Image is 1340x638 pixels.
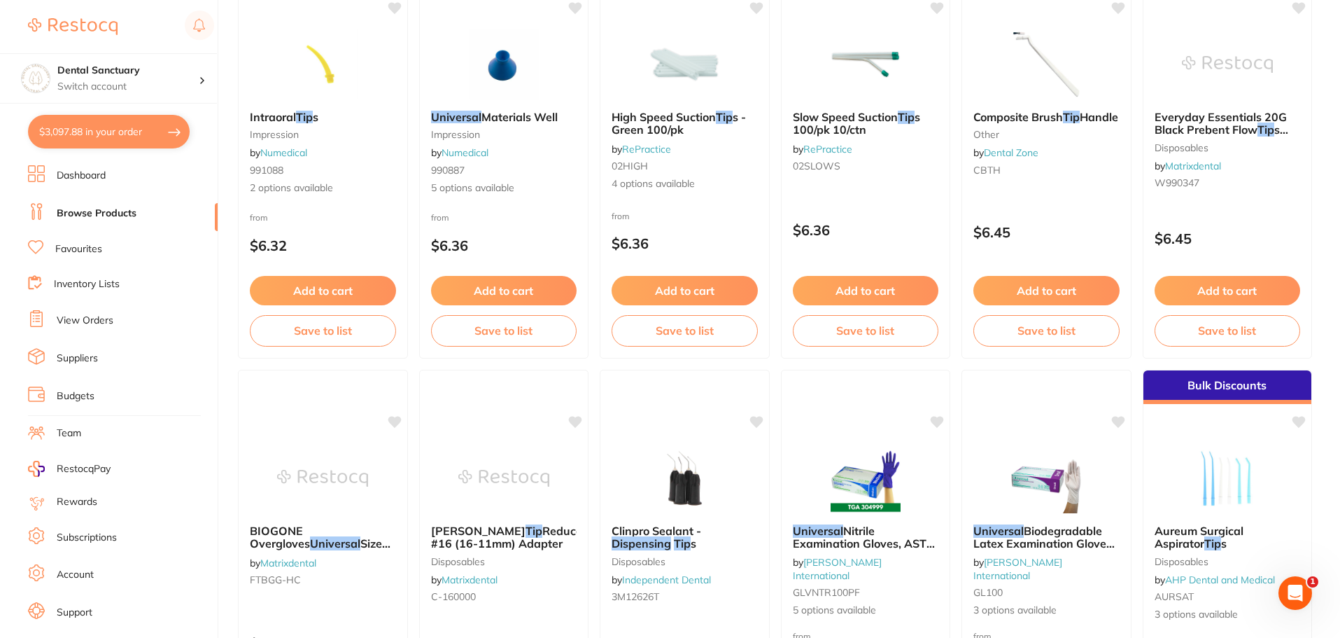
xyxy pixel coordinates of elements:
span: by [250,146,307,159]
b: Intraoral Tips [250,111,396,123]
span: 02HIGH [612,160,648,172]
a: Dashboard [57,169,106,183]
span: by [793,556,882,581]
b: Universal Materials Well [431,111,577,123]
span: by [431,574,498,586]
em: Universal [793,524,843,538]
a: Browse Products [57,207,136,221]
b: Composite Brush Tip Handle [973,111,1120,123]
img: Universal Materials Well [458,29,549,99]
span: GL100 [973,586,1003,599]
a: Dental Zone [984,146,1038,159]
span: Slow Speed Suction [793,110,898,124]
a: Rewards [57,495,97,509]
span: by [973,556,1062,581]
span: 5 options available [431,181,577,195]
span: FTBGG-HC [250,574,301,586]
img: Dental Sanctuary [22,64,50,92]
img: Restocq Logo [28,18,118,35]
a: Support [57,606,92,620]
p: $6.45 [973,224,1120,240]
button: Add to cart [973,276,1120,305]
a: Subscriptions [57,531,117,545]
a: Suppliers [57,352,98,366]
span: by [612,574,711,586]
em: Universal [310,536,360,550]
b: Universal Nitrile Examination Gloves, ASTM Standard, Powder Free, EN374, Cobalt Blue Colour, HACC... [793,525,939,550]
em: Tip [1063,110,1080,124]
span: Composite Brush [973,110,1063,124]
span: by [1155,574,1275,586]
b: Slow Speed Suction Tips 100/pk 10/ctn [793,111,939,137]
div: Bulk Discounts [1143,370,1312,404]
p: $6.36 [612,235,758,251]
a: Restocq Logo [28,11,118,43]
em: Dispensing [612,536,671,550]
button: Add to cart [250,276,396,305]
b: CATTANI Tip Reducer #16 (16-11mm) Adapter [431,525,577,550]
span: CBTH [973,164,1001,176]
a: RePractice [803,143,852,155]
a: Team [57,427,81,441]
button: Save to list [612,315,758,346]
span: Materials Well [481,110,558,124]
span: 5 options available [793,604,939,618]
small: other [973,129,1120,140]
a: Matrixdental [442,574,498,586]
span: W990347 [1155,176,1199,189]
span: [PERSON_NAME] [431,524,526,538]
iframe: Intercom live chat [1278,576,1312,610]
a: View Orders [57,314,113,328]
b: BIOGONE Overgloves Universal Size Compostable (100) [250,525,396,550]
button: Add to cart [612,276,758,305]
em: Tip [526,524,542,538]
span: GLVNTR100PF [793,586,860,599]
p: $6.45 [1155,230,1301,247]
span: Clinpro Sealant - [612,524,701,538]
button: Add to cart [431,276,577,305]
span: 991088 [250,164,283,176]
button: Save to list [1155,315,1301,346]
a: [PERSON_NAME] International [793,556,882,581]
img: High Speed Suction Tips - Green 100/pk [639,29,730,99]
span: by [1155,160,1221,172]
a: RePractice [622,143,671,155]
img: Composite Brush Tip Handle [1001,29,1092,99]
button: Save to list [250,315,396,346]
em: Tip [716,110,733,124]
span: by [250,557,316,569]
button: Save to list [431,315,577,346]
img: Aureum Surgical Aspirator Tips [1182,443,1273,513]
b: Clinpro Sealant - Dispensing Tips [612,525,758,550]
b: High Speed Suction Tips - Green 100/pk [612,111,758,137]
span: 02SLOWS [793,160,840,172]
a: Numedical [442,146,488,159]
span: s [691,536,696,550]
span: 3 options available [1155,608,1301,622]
button: $3,097.88 in your order [28,115,190,148]
span: 3M12626T [612,590,659,603]
span: AURSAT [1155,590,1194,603]
p: $6.36 [793,222,939,238]
span: from [431,212,449,223]
em: Tip [1204,536,1221,550]
span: Everyday Essentials 20G Black Prebent Flow [1155,110,1287,137]
button: Add to cart [1155,276,1301,305]
small: disposables [431,556,577,567]
button: Save to list [973,315,1120,346]
span: 990887 [431,164,465,176]
a: Matrixdental [1165,160,1221,172]
em: Universal [973,524,1024,538]
img: Intraoral Tips [277,29,368,99]
span: s 100/pk 10/ctn [793,110,920,137]
em: Tip [674,536,691,550]
span: Size Compostable (100) [250,536,390,563]
img: Clinpro Sealant - Dispensing Tips [639,443,730,513]
a: Favourites [55,242,102,256]
span: s - Green 100/pk [612,110,746,137]
span: from [250,212,268,223]
img: Everyday Essentials 20G Black Prebent Flow Tips (100/pcs) [1182,29,1273,99]
a: RestocqPay [28,461,111,477]
b: Everyday Essentials 20G Black Prebent Flow Tips (100/pcs) [1155,111,1301,137]
button: Save to list [793,315,939,346]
